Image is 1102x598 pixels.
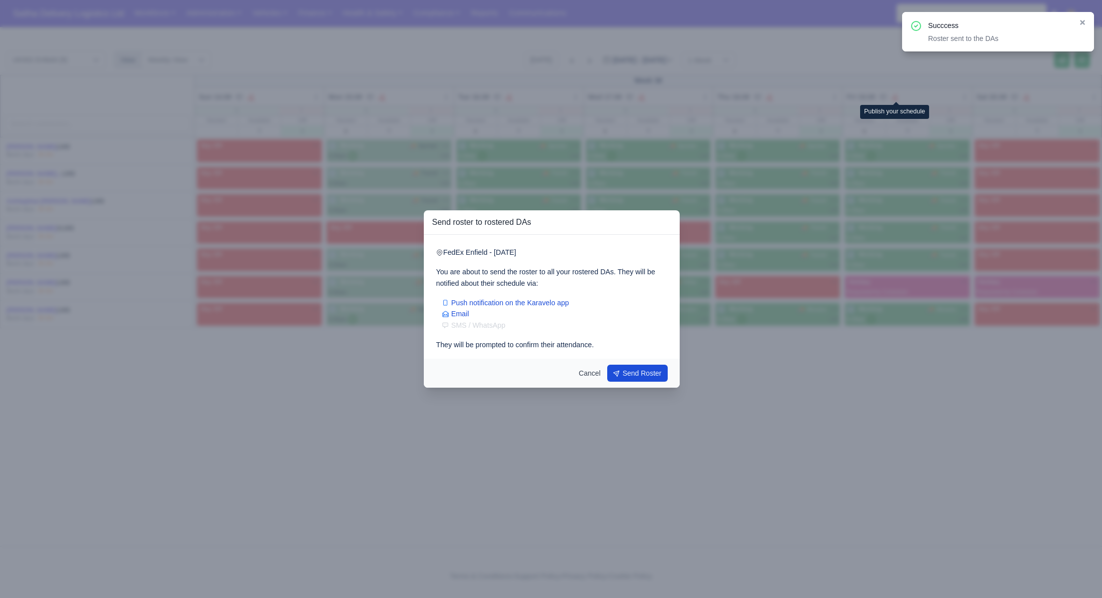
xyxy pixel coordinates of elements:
[928,20,1071,31] div: Succcess
[572,365,607,382] a: Cancel
[436,247,668,258] p: FedEx Enfield - [DATE]
[436,266,668,289] div: You are about to send the roster to all your rostered DAs. They will be notified about their sche...
[860,105,929,119] div: Publish your schedule
[607,365,668,382] button: Send Roster
[1052,550,1102,598] iframe: Chat Widget
[442,297,668,309] li: Push notification on the Karavelo app
[436,339,668,351] div: They will be prompted to confirm their attendance.
[442,308,668,320] li: Email
[432,216,672,228] h3: Send roster to rostered DAs
[928,33,1071,43] div: Roster sent to the DAs
[442,320,668,331] li: SMS / WhatsApp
